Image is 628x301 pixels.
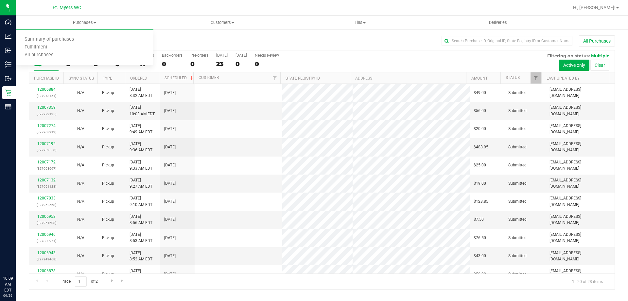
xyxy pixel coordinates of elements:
span: [DATE] [164,144,176,150]
button: N/A [77,198,84,205]
p: (327952568) [33,202,60,208]
inline-svg: Inventory [5,61,11,68]
span: [DATE] [164,271,176,277]
span: [EMAIL_ADDRESS][DOMAIN_NAME] [549,214,611,226]
span: Submitted [508,253,527,259]
span: Deliveries [480,20,516,26]
inline-svg: Dashboard [5,19,11,26]
span: $20.00 [474,126,486,132]
a: Purchase ID [34,76,59,81]
button: N/A [77,144,84,150]
span: Submitted [508,216,527,223]
inline-svg: Outbound [5,75,11,82]
a: Filter [270,72,280,84]
inline-svg: Inbound [5,47,11,54]
p: (327951608) [33,220,60,226]
span: Submitted [508,126,527,132]
span: Fulfillment [16,45,56,50]
div: 0 [190,60,208,68]
a: Status [506,75,520,80]
span: $25.00 [474,162,486,168]
span: Purchases [16,20,153,26]
span: [DATE] [164,253,176,259]
div: Pre-orders [190,53,208,58]
a: Customer [199,75,219,80]
span: Page of 2 [56,276,103,287]
span: Submitted [508,198,527,205]
span: Pickup [102,162,114,168]
span: $123.85 [474,198,488,205]
span: Not Applicable [77,163,84,167]
inline-svg: Analytics [5,33,11,40]
p: (327953550) [33,147,60,153]
p: (327961128) [33,183,60,190]
span: Pickup [102,108,114,114]
span: Not Applicable [77,145,84,149]
p: 09/26 [3,293,13,298]
span: Hi, [PERSON_NAME]! [573,5,616,10]
span: [DATE] 9:33 AM EDT [130,159,152,172]
iframe: Resource center [7,249,26,268]
span: Pickup [102,235,114,241]
div: 0 [162,60,183,68]
a: Tills [291,16,429,29]
div: Back-orders [162,53,183,58]
span: Multiple [591,53,609,58]
button: N/A [77,271,84,277]
span: [EMAIL_ADDRESS][DOMAIN_NAME] [549,123,611,135]
span: Not Applicable [77,199,84,204]
span: $43.00 [474,253,486,259]
div: 23 [216,60,228,68]
span: Submitted [508,271,527,277]
span: Not Applicable [77,217,84,222]
span: [DATE] 9:10 AM EDT [130,195,152,208]
span: Not Applicable [77,90,84,95]
button: N/A [77,253,84,259]
span: [DATE] [164,180,176,187]
span: Summary of purchases [16,37,83,42]
span: Not Applicable [77,181,84,186]
inline-svg: Retail [5,89,11,96]
a: 12007359 [37,105,56,110]
span: [DATE] [164,198,176,205]
span: [DATE] [164,216,176,223]
span: Submitted [508,180,527,187]
button: N/A [77,180,84,187]
div: [DATE] [216,53,228,58]
span: Filtering on status: [547,53,590,58]
span: [DATE] 9:27 AM EDT [130,177,152,190]
a: Go to the last page [118,276,127,285]
button: All Purchases [579,35,615,47]
a: Amount [471,76,488,81]
button: N/A [77,90,84,96]
span: [DATE] [164,108,176,114]
span: [EMAIL_ADDRESS][DOMAIN_NAME] [549,232,611,244]
span: Submitted [508,144,527,150]
span: Pickup [102,271,114,277]
button: N/A [77,126,84,132]
span: Pickup [102,216,114,223]
span: [EMAIL_ADDRESS][DOMAIN_NAME] [549,268,611,280]
p: (327968913) [33,129,60,135]
span: [EMAIL_ADDRESS][DOMAIN_NAME] [549,104,611,117]
inline-svg: Reports [5,103,11,110]
input: Search Purchase ID, Original ID, State Registry ID or Customer Name... [442,36,572,46]
span: Not Applicable [77,254,84,258]
a: 12007274 [37,123,56,128]
span: Submitted [508,162,527,168]
span: Submitted [508,235,527,241]
span: Pickup [102,198,114,205]
button: N/A [77,162,84,168]
span: Not Applicable [77,272,84,276]
span: [DATE] 8:31 AM EDT [130,268,152,280]
span: Ft. Myers WC [53,5,81,10]
span: Tills [291,20,428,26]
span: $49.00 [474,90,486,96]
span: [EMAIL_ADDRESS][DOMAIN_NAME] [549,86,611,99]
button: N/A [77,216,84,223]
div: Needs Review [255,53,279,58]
span: Pickup [102,253,114,259]
span: [DATE] 9:36 AM EDT [130,141,152,153]
span: $56.00 [474,108,486,114]
a: 12007172 [37,160,56,164]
